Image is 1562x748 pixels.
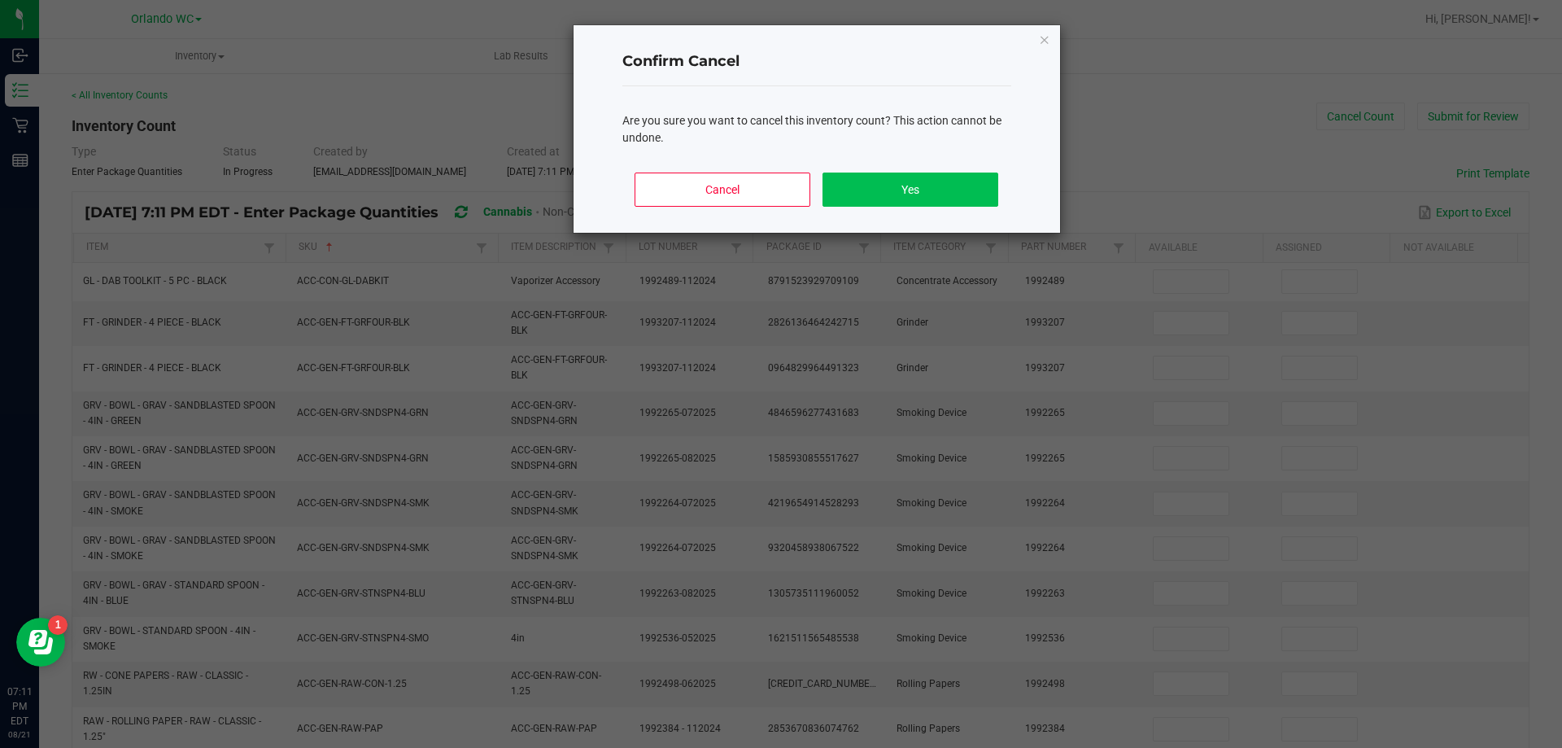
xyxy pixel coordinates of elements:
[622,51,1011,72] h4: Confirm Cancel
[1039,29,1050,49] button: Close
[622,112,1011,147] div: Are you sure you want to cancel this inventory count? This action cannot be undone.
[635,173,809,207] button: Cancel
[822,173,997,207] button: Yes
[16,618,65,667] iframe: Resource center
[48,615,68,635] iframe: Resource center unread badge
